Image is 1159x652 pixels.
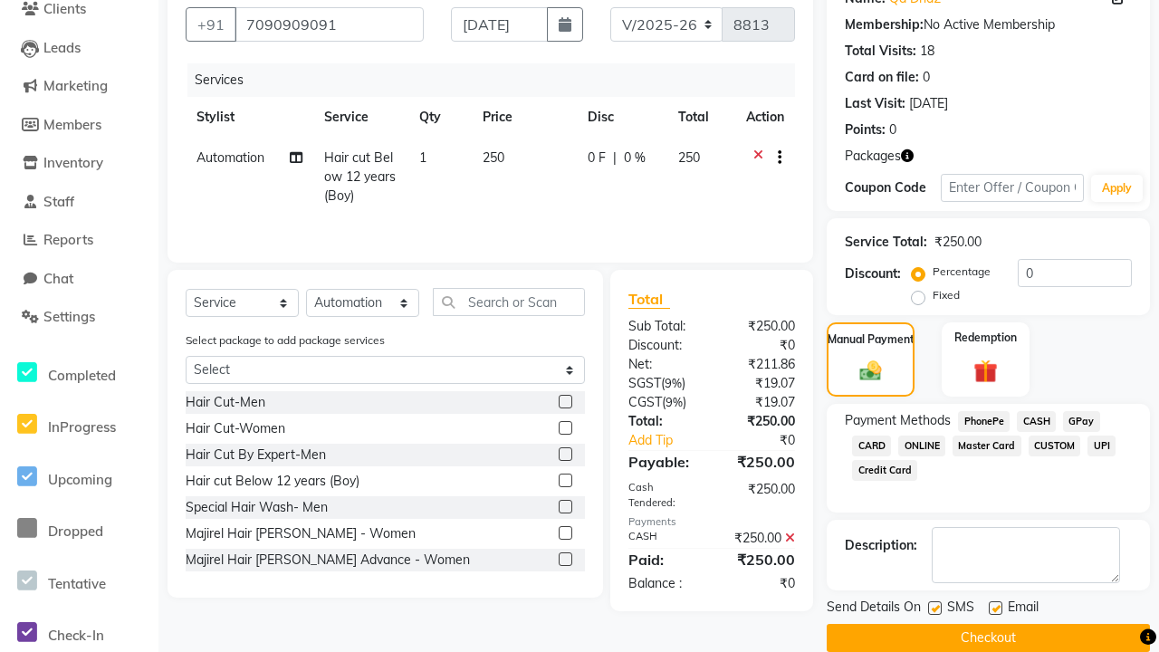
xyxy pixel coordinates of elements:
div: ₹250.00 [712,451,809,473]
div: Payments [628,514,796,530]
div: Services [187,63,809,97]
span: 250 [483,149,504,166]
span: Dropped [48,523,103,540]
span: Hair cut Below 12 years (Boy) [324,149,396,204]
div: Discount: [845,264,901,283]
div: Balance : [615,574,712,593]
span: Total [628,290,670,309]
span: Send Details On [827,598,921,620]
div: Net: [615,355,712,374]
span: ONLINE [898,436,945,456]
div: Coupon Code [845,178,941,197]
div: [DATE] [909,94,948,113]
div: Membership: [845,15,924,34]
div: Hair Cut By Expert-Men [186,446,326,465]
span: Marketing [43,77,108,94]
span: CARD [852,436,891,456]
th: Disc [577,97,667,138]
label: Select package to add package services [186,332,385,349]
div: ( ) [615,393,712,412]
span: 250 [678,149,700,166]
span: Credit Card [852,460,917,481]
a: Chat [5,269,154,290]
a: Inventory [5,153,154,174]
label: Fixed [933,287,960,303]
span: SMS [947,598,974,620]
div: ( ) [615,374,712,393]
span: Completed [48,367,116,384]
span: 9% [666,395,683,409]
img: _gift.svg [966,357,1004,386]
th: Total [667,97,736,138]
div: Hair cut Below 12 years (Boy) [186,472,359,491]
span: Tentative [48,575,106,592]
div: Hair Cut-Women [186,419,285,438]
div: Last Visit: [845,94,905,113]
span: CASH [1017,411,1056,432]
th: Qty [408,97,472,138]
div: Payable: [615,451,712,473]
span: Automation [196,149,264,166]
div: ₹250.00 [712,549,809,570]
div: ₹250.00 [934,233,982,252]
a: Reports [5,230,154,251]
div: Special Hair Wash- Men [186,498,328,517]
img: _cash.svg [853,359,888,384]
input: Enter Offer / Coupon Code [941,174,1084,202]
span: Check-In [48,627,104,644]
span: Settings [43,308,95,325]
span: CUSTOM [1029,436,1081,456]
th: Action [735,97,795,138]
div: ₹0 [712,336,809,355]
div: ₹211.86 [712,355,809,374]
span: GPay [1063,411,1100,432]
div: No Active Membership [845,15,1132,34]
a: Settings [5,307,154,328]
div: Total: [615,412,712,431]
div: 18 [920,42,934,61]
button: +91 [186,7,236,42]
span: 1 [419,149,426,166]
span: Master Card [953,436,1021,456]
div: Discount: [615,336,712,355]
input: Search or Scan [433,288,585,316]
div: ₹0 [728,431,809,450]
div: Total Visits: [845,42,916,61]
div: Cash Tendered: [615,480,712,511]
span: Payment Methods [845,411,951,430]
span: Chat [43,270,73,287]
span: UPI [1087,436,1116,456]
span: CGST [628,394,662,410]
div: ₹250.00 [712,412,809,431]
div: Sub Total: [615,317,712,336]
span: | [613,149,617,168]
span: 0 % [624,149,646,168]
div: CASH [615,529,712,548]
label: Percentage [933,264,991,280]
span: 9% [665,376,682,390]
a: Leads [5,38,154,59]
button: Checkout [827,624,1150,652]
span: Reports [43,231,93,248]
span: Staff [43,193,74,210]
div: ₹250.00 [712,529,809,548]
div: Paid: [615,549,712,570]
span: SGST [628,375,661,391]
label: Manual Payment [828,331,915,348]
span: Members [43,116,101,133]
span: PhonePe [958,411,1010,432]
th: Stylist [186,97,313,138]
span: Inventory [43,154,103,171]
label: Redemption [954,330,1017,346]
div: Service Total: [845,233,927,252]
div: Majirel Hair [PERSON_NAME] - Women [186,524,416,543]
span: InProgress [48,418,116,436]
div: Points: [845,120,886,139]
div: Majirel Hair [PERSON_NAME] Advance - Women [186,551,470,570]
input: Search by Name/Mobile/Email/Code [235,7,424,42]
div: Description: [845,536,917,555]
div: 0 [923,68,930,87]
a: Members [5,115,154,136]
span: Packages [845,147,901,166]
span: Upcoming [48,471,112,488]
